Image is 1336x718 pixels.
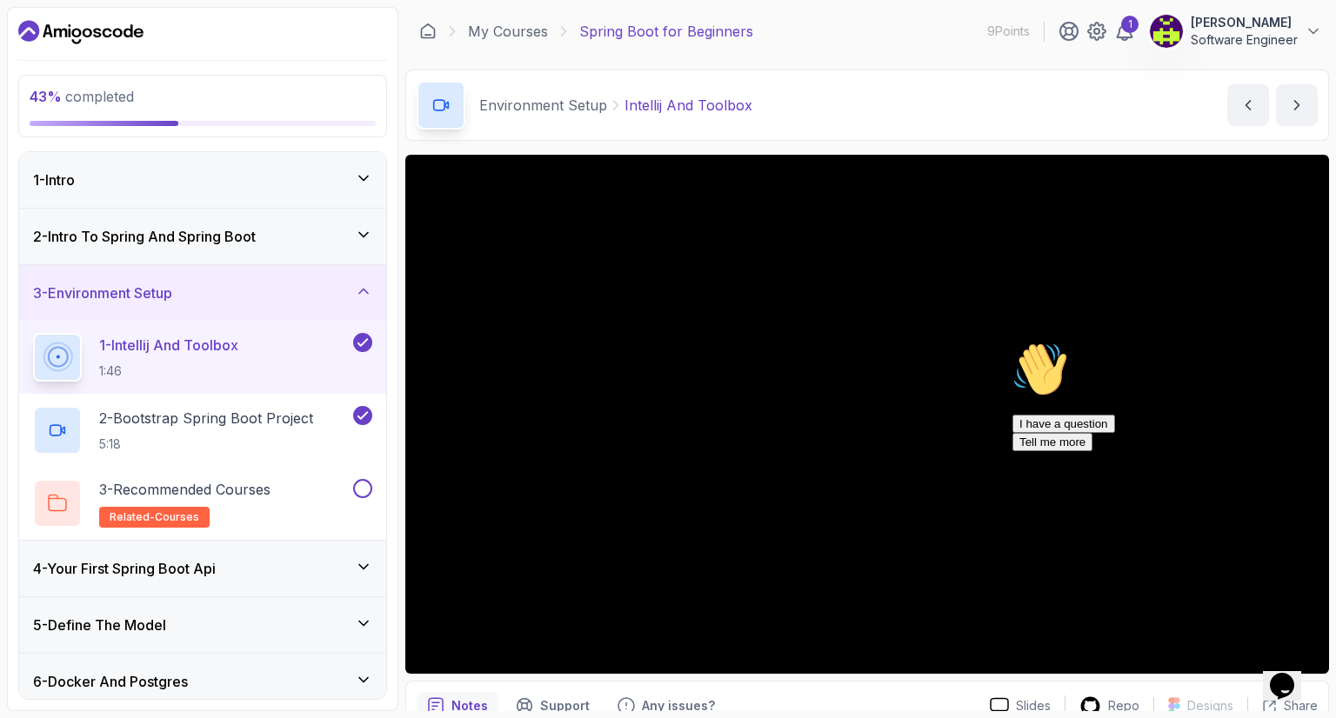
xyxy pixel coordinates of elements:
img: :wave: [7,7,63,63]
div: 👋Hi! How can we help?I have a questionTell me more [7,7,320,116]
button: 2-Intro To Spring And Spring Boot [19,209,386,264]
span: related-courses [110,510,199,524]
h3: 6 - Docker And Postgres [33,671,188,692]
p: 1 - Intellij And Toolbox [99,335,238,356]
iframe: 1 - IntelliJ and Toolbox [405,155,1329,674]
p: Spring Boot for Beginners [579,21,753,42]
button: 5-Define The Model [19,597,386,653]
p: 3 - Recommended Courses [99,479,271,500]
a: Dashboard [419,23,437,40]
button: 4-Your First Spring Boot Api [19,541,386,596]
span: Hi! How can we help? [7,52,172,65]
button: 1-Intro [19,152,386,208]
p: Share [1284,697,1318,715]
a: 1 [1114,21,1135,42]
p: 2 - Bootstrap Spring Boot Project [99,408,313,429]
h3: 4 - Your First Spring Boot Api [33,558,216,579]
span: completed [30,88,134,105]
div: 1 [1121,16,1139,33]
iframe: chat widget [1005,335,1319,640]
p: Software Engineer [1191,31,1298,49]
iframe: chat widget [1263,648,1319,701]
p: [PERSON_NAME] [1191,14,1298,31]
button: 1-Intellij And Toolbox1:46 [33,333,372,382]
p: Any issues? [642,697,715,715]
span: 43 % [30,88,62,105]
h3: 3 - Environment Setup [33,283,172,303]
button: Share [1247,697,1318,715]
p: 9 Points [987,23,1030,40]
h3: 2 - Intro To Spring And Spring Boot [33,226,256,247]
h3: 5 - Define The Model [33,615,166,635]
p: Notes [451,697,488,715]
button: 3-Environment Setup [19,265,386,321]
button: previous content [1227,84,1269,126]
h3: 1 - Intro [33,170,75,190]
button: 3-Recommended Coursesrelated-courses [33,479,372,528]
p: Support [540,697,590,715]
button: 6-Docker And Postgres [19,654,386,709]
p: 1:46 [99,362,238,380]
a: Dashboard [18,18,144,46]
button: I have a question [7,80,110,98]
p: Intellij And Toolbox [625,95,752,116]
p: Environment Setup [479,95,607,116]
button: next content [1276,84,1318,126]
a: My Courses [468,21,548,42]
p: 5:18 [99,435,313,453]
a: Slides [976,697,1065,715]
a: Repo [1065,695,1153,717]
button: Tell me more [7,98,87,116]
img: user profile image [1150,15,1183,48]
p: Repo [1108,697,1139,715]
p: Slides [1016,697,1051,715]
p: Designs [1187,697,1233,715]
button: 2-Bootstrap Spring Boot Project5:18 [33,406,372,455]
button: user profile image[PERSON_NAME]Software Engineer [1149,14,1322,49]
